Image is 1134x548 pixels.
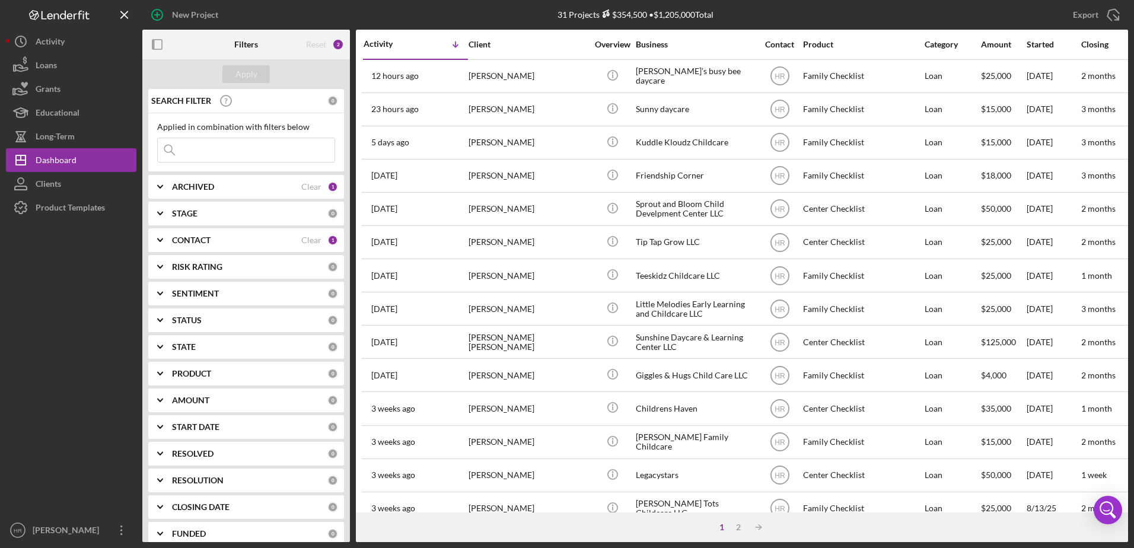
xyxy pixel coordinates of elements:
button: Export [1061,3,1128,27]
div: Sunshine Daycare & Learning Center LLC [636,326,754,358]
span: $4,000 [981,370,1006,380]
div: 0 [327,368,338,379]
div: Apply [235,65,257,83]
time: 2025-08-14 21:25 [371,437,415,447]
text: HR [775,205,785,214]
time: 2 months [1081,370,1116,380]
time: 2 months [1081,203,1116,214]
div: [PERSON_NAME] [469,193,587,225]
div: [PERSON_NAME] [469,426,587,458]
div: Educational [36,101,79,128]
div: [PERSON_NAME] [469,60,587,92]
time: 1 month [1081,270,1112,281]
div: 1 [327,181,338,192]
div: Childrens Haven [636,393,754,424]
time: 2025-08-17 23:03 [371,371,397,380]
div: Clear [301,182,321,192]
div: [DATE] [1027,193,1080,225]
div: Long-Term [36,125,75,151]
div: Family Checklist [803,60,922,92]
div: Family Checklist [803,127,922,158]
div: $354,500 [600,9,647,20]
text: HR [775,338,785,346]
text: HR [775,139,785,147]
div: Sunny daycare [636,94,754,125]
div: [PERSON_NAME] [469,260,587,291]
div: [DATE] [1027,227,1080,258]
a: Activity [6,30,136,53]
div: Clients [36,172,61,199]
div: 0 [327,208,338,219]
b: STAGE [172,209,198,218]
button: Clients [6,172,136,196]
div: 31 Projects • $1,205,000 Total [558,9,713,20]
span: $25,000 [981,503,1011,513]
div: 0 [327,262,338,272]
text: HR [775,471,785,480]
div: Family Checklist [803,493,922,524]
time: 2 months [1081,437,1116,447]
div: Clear [301,235,321,245]
time: 2 months [1081,237,1116,247]
div: Family Checklist [803,160,922,192]
b: FUNDED [172,529,206,539]
b: RESOLVED [172,449,214,458]
span: $25,000 [981,304,1011,314]
div: Little Melodies Early Learning and Childcare LLC [636,293,754,324]
div: Center Checklist [803,193,922,225]
div: 2 [332,39,344,50]
div: 0 [327,342,338,352]
time: 3 months [1081,137,1116,147]
text: HR [775,305,785,313]
div: Sprout and Bloom Child Develpment Center LLC [636,193,754,225]
div: [PERSON_NAME] [469,460,587,491]
div: 0 [327,315,338,326]
div: [PERSON_NAME] [30,518,107,545]
div: Family Checklist [803,94,922,125]
a: Dashboard [6,148,136,172]
time: 1 week [1081,470,1107,480]
div: Business [636,40,754,49]
div: Loan [925,227,980,258]
div: 8/13/25 [1027,493,1080,524]
b: START DATE [172,422,219,432]
time: 2025-08-28 19:59 [371,171,397,180]
time: 2025-08-26 18:13 [371,237,397,247]
div: [PERSON_NAME] [469,94,587,125]
div: [PERSON_NAME] [469,293,587,324]
div: Center Checklist [803,227,922,258]
span: $125,000 [981,337,1016,347]
div: Loan [925,326,980,358]
div: [PERSON_NAME] [469,393,587,424]
b: PRODUCT [172,369,211,378]
text: HR [775,238,785,247]
div: New Project [172,3,218,27]
time: 2 months [1081,71,1116,81]
div: Activity [36,30,65,56]
div: [DATE] [1027,60,1080,92]
div: [DATE] [1027,260,1080,291]
div: Loan [925,94,980,125]
div: Loan [925,493,980,524]
span: $35,000 [981,403,1011,413]
div: Loan [925,127,980,158]
div: Tip Tap Grow LLC [636,227,754,258]
time: 3 months [1081,170,1116,180]
div: [PERSON_NAME]’s busy bee daycare [636,60,754,92]
div: [DATE] [1027,94,1080,125]
div: Product Templates [36,196,105,222]
div: [PERSON_NAME] [469,160,587,192]
b: AMOUNT [172,396,209,405]
time: 2025-08-19 18:30 [371,337,397,347]
div: Contact [757,40,802,49]
b: SENTIMENT [172,289,219,298]
div: Loans [36,53,57,80]
div: Grants [36,77,60,104]
div: Family Checklist [803,426,922,458]
text: HR [775,106,785,114]
b: SEARCH FILTER [151,96,211,106]
div: [PERSON_NAME] [469,127,587,158]
span: $25,000 [981,237,1011,247]
div: Giggles & Hugs Child Care LLC [636,359,754,391]
div: Client [469,40,587,49]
